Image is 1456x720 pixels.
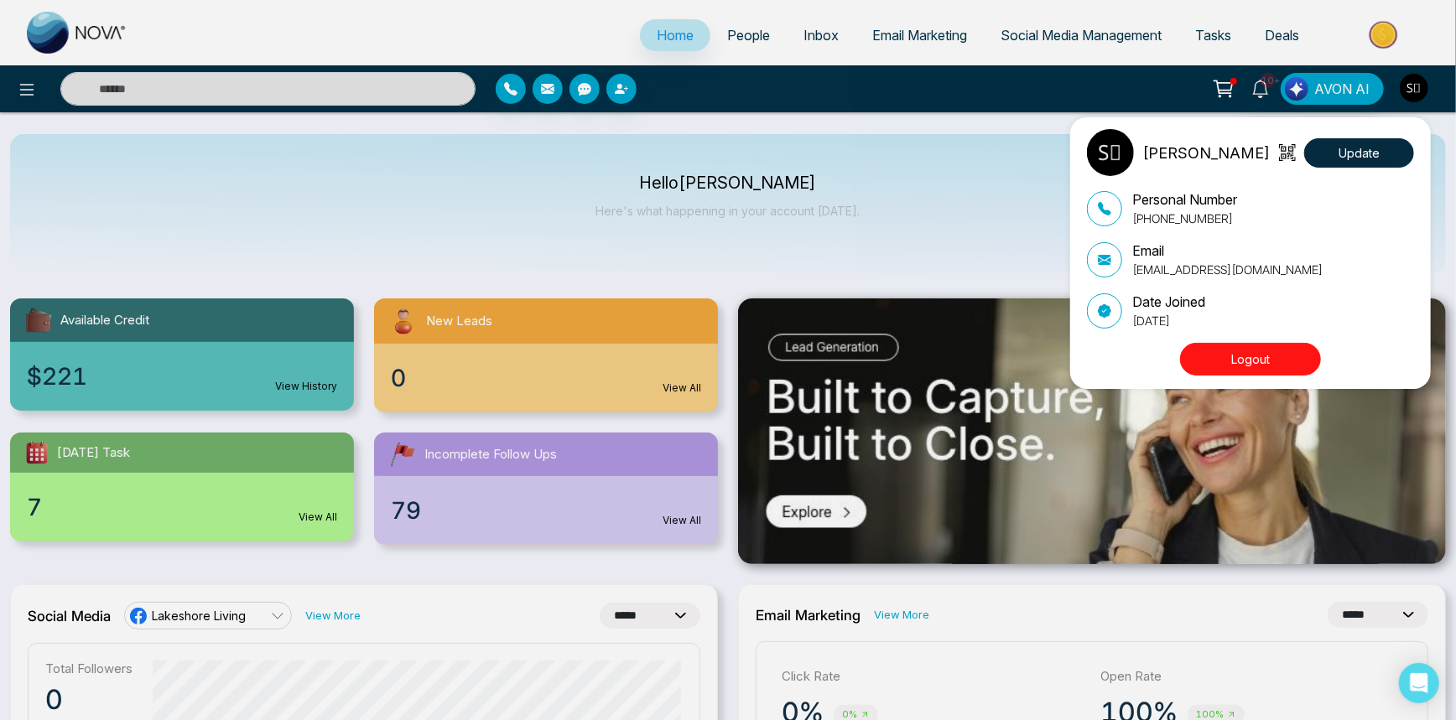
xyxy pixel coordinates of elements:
p: [PHONE_NUMBER] [1132,210,1237,227]
button: Logout [1180,343,1321,376]
p: Email [1132,241,1323,261]
p: [DATE] [1132,312,1205,329]
p: [EMAIL_ADDRESS][DOMAIN_NAME] [1132,261,1323,278]
button: Update [1304,138,1414,168]
p: [PERSON_NAME] [1142,142,1270,164]
p: Personal Number [1132,189,1237,210]
p: Date Joined [1132,292,1205,312]
div: Open Intercom Messenger [1399,663,1439,703]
